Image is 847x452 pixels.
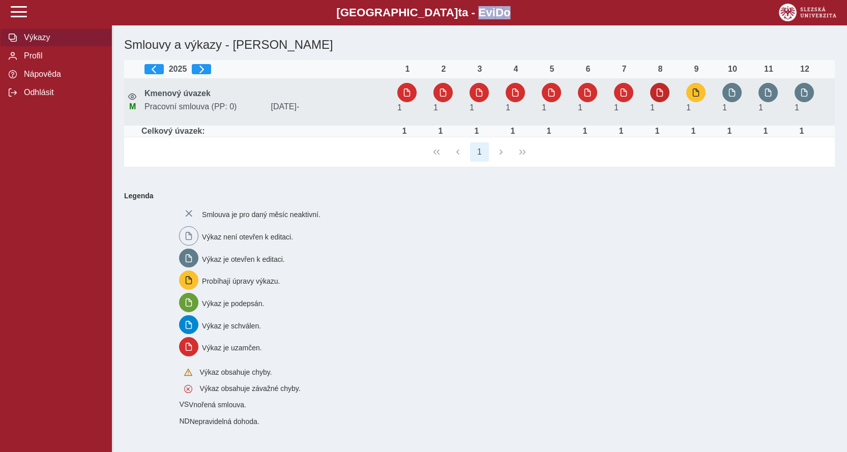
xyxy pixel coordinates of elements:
[202,210,320,219] span: Smlouva je pro daný měsíc neaktivní.
[397,65,418,74] div: 1
[539,127,559,136] div: Úvazek : 8 h / den. 40 h / týden.
[614,65,634,74] div: 7
[202,233,293,241] span: Výkaz není otevřen k editaci.
[144,64,389,74] div: 2025
[297,102,299,111] span: -
[614,103,619,112] span: Úvazek : 8 h / den. 40 h / týden.
[719,127,740,136] div: Úvazek : 8 h / den. 40 h / týden.
[31,6,816,19] b: [GEOGRAPHIC_DATA] a - Evi
[21,88,103,97] span: Odhlásit
[686,65,707,74] div: 9
[542,103,546,112] span: Úvazek : 8 h / den. 40 h / týden.
[792,127,812,136] div: Úvazek : 8 h / den. 40 h / týden.
[470,142,489,162] button: 1
[129,102,136,111] span: Údaje souhlasí s údaji v Magionu
[144,89,211,98] b: Kmenový úvazek
[647,127,667,136] div: Úvazek : 8 h / den. 40 h / týden.
[470,65,490,74] div: 3
[722,65,743,74] div: 10
[503,127,523,136] div: Úvazek : 8 h / den. 40 h / týden.
[21,70,103,79] span: Nápověda
[202,255,285,263] span: Výkaz je otevřen k editaci.
[575,127,595,136] div: Úvazek : 8 h / den. 40 h / týden.
[758,103,763,112] span: Úvazek : 8 h / den. 40 h / týden.
[179,400,189,408] span: Smlouva vnořená do kmene
[267,102,394,111] span: [DATE]
[683,127,704,136] div: Úvazek : 8 h / den. 40 h / týden.
[199,384,300,393] span: Výkaz obsahuje závažné chyby.
[430,127,451,136] div: Úvazek : 8 h / den. 40 h / týden.
[495,6,504,19] span: D
[128,93,136,101] i: Smlouva je aktivní
[120,188,831,204] b: Legenda
[506,103,510,112] span: Úvazek : 8 h / den. 40 h / týden.
[190,417,259,426] span: Nepravidelná dohoda.
[611,127,631,136] div: Úvazek : 8 h / den. 40 h / týden.
[433,103,438,112] span: Úvazek : 8 h / den. 40 h / týden.
[650,103,655,112] span: Úvazek : 8 h / den. 40 h / týden.
[140,126,393,137] td: Celkový úvazek:
[542,65,562,74] div: 5
[21,51,103,61] span: Profil
[779,4,836,21] img: logo_web_su.png
[397,103,402,112] span: Úvazek : 8 h / den. 40 h / týden.
[578,65,598,74] div: 6
[504,6,511,19] span: o
[686,103,691,112] span: Úvazek : 8 h / den. 40 h / týden.
[202,299,264,308] span: Výkaz je podepsán.
[202,277,280,285] span: Probíhají úpravy výkazu.
[458,6,461,19] span: t
[202,321,261,329] span: Výkaz je schválen.
[120,34,719,56] h1: Smlouvy a výkazy - [PERSON_NAME]
[179,417,189,425] span: Smlouva vnořená do kmene
[189,401,246,409] span: Vnořená smlouva.
[795,65,815,74] div: 12
[394,127,415,136] div: Úvazek : 8 h / den. 40 h / týden.
[470,103,474,112] span: Úvazek : 8 h / den. 40 h / týden.
[466,127,487,136] div: Úvazek : 8 h / den. 40 h / týden.
[21,33,103,42] span: Výkazy
[433,65,454,74] div: 2
[578,103,582,112] span: Úvazek : 8 h / den. 40 h / týden.
[755,127,776,136] div: Úvazek : 8 h / den. 40 h / týden.
[795,103,799,112] span: Úvazek : 8 h / den. 40 h / týden.
[758,65,779,74] div: 11
[202,344,262,352] span: Výkaz je uzamčen.
[199,368,272,376] span: Výkaz obsahuje chyby.
[722,103,727,112] span: Úvazek : 8 h / den. 40 h / týden.
[140,102,267,111] span: Pracovní smlouva (PP: 0)
[506,65,526,74] div: 4
[650,65,670,74] div: 8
